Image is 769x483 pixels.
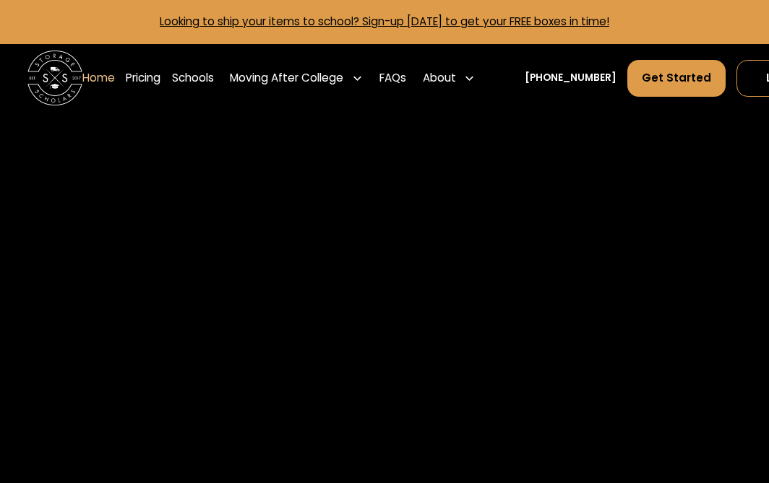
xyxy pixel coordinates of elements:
a: Get Started [627,60,726,97]
img: Storage Scholars main logo [27,51,82,105]
div: Moving After College [230,70,343,87]
a: FAQs [379,59,406,97]
a: [PHONE_NUMBER] [525,71,617,85]
a: Looking to ship your items to school? Sign-up [DATE] to get your FREE boxes in time! [160,14,609,29]
a: Home [82,59,115,97]
a: Pricing [126,59,160,97]
div: About [423,70,456,87]
a: Schools [172,59,214,97]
